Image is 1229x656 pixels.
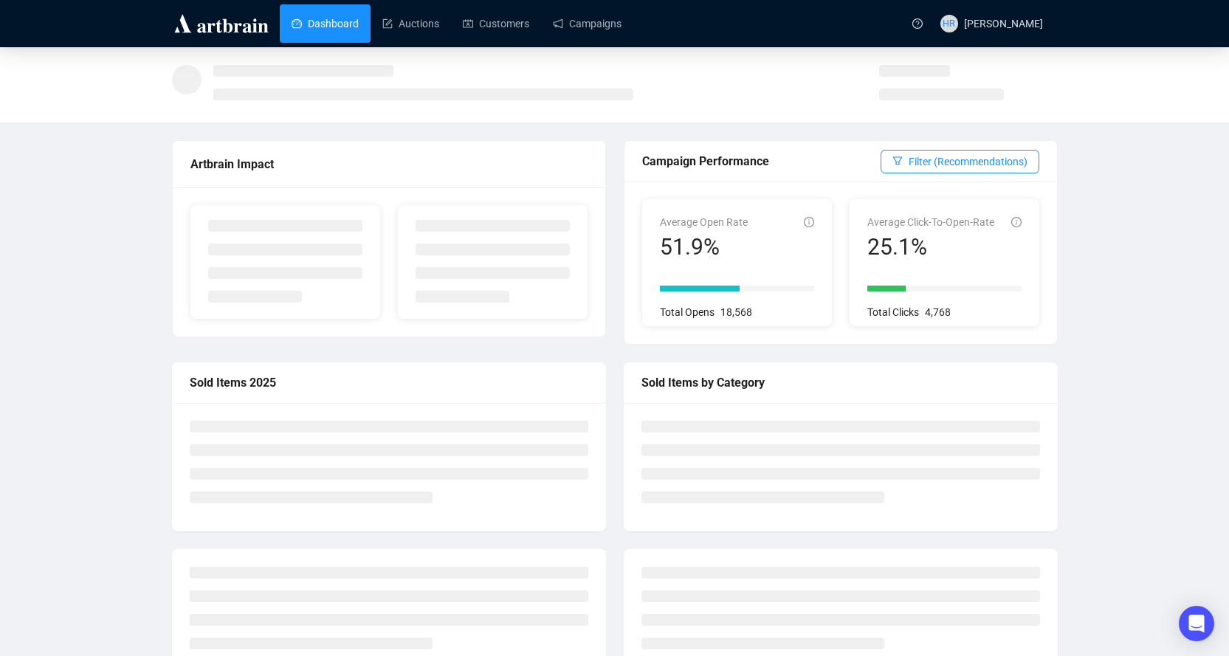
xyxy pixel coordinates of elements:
[382,4,439,43] a: Auctions
[642,152,881,170] div: Campaign Performance
[720,306,752,318] span: 18,568
[660,233,748,261] div: 51.9%
[553,4,622,43] a: Campaigns
[867,216,994,228] span: Average Click-To-Open-Rate
[641,373,1040,392] div: Sold Items by Category
[463,4,529,43] a: Customers
[660,306,715,318] span: Total Opens
[867,233,994,261] div: 25.1%
[925,306,951,318] span: 4,768
[1179,606,1214,641] div: Open Intercom Messenger
[292,4,359,43] a: Dashboard
[912,18,923,29] span: question-circle
[804,217,814,227] span: info-circle
[660,216,748,228] span: Average Open Rate
[190,373,588,392] div: Sold Items 2025
[190,155,588,173] div: Artbrain Impact
[909,153,1027,170] span: Filter (Recommendations)
[172,12,271,35] img: logo
[943,16,955,31] span: HR
[964,18,1043,30] span: [PERSON_NAME]
[892,156,903,166] span: filter
[1011,217,1022,227] span: info-circle
[867,306,919,318] span: Total Clicks
[881,150,1039,173] button: Filter (Recommendations)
